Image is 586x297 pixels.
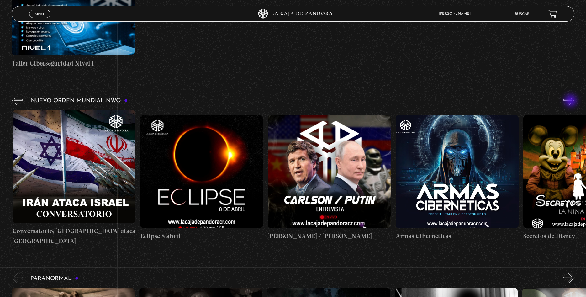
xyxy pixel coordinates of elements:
h4: Taller Ciberseguridad Nivel I [12,58,135,68]
a: Conversatorio: [GEOGRAPHIC_DATA] ataca [GEOGRAPHIC_DATA] [13,110,135,246]
h3: Paranormal [30,276,78,282]
a: Eclipse 8 abril [140,110,263,246]
h3: Nuevo Orden Mundial NWO [30,98,128,104]
a: View your shopping cart [548,9,557,18]
button: Next [563,272,574,283]
span: [PERSON_NAME] [436,12,477,16]
span: Cerrar [33,17,47,22]
h4: [PERSON_NAME] / [PERSON_NAME] [268,231,391,241]
h4: Conversatorio: [GEOGRAPHIC_DATA] ataca [GEOGRAPHIC_DATA] [13,226,135,246]
h4: Armas Cibernéticas [396,231,519,241]
span: Menu [35,12,45,16]
h4: Eclipse 8 abril [140,231,263,241]
a: [PERSON_NAME] / [PERSON_NAME] [268,110,391,246]
button: Previous [12,94,23,105]
a: Buscar [515,12,530,16]
a: Armas Cibernéticas [396,110,519,246]
button: Previous [12,272,23,283]
button: Next [563,94,574,105]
